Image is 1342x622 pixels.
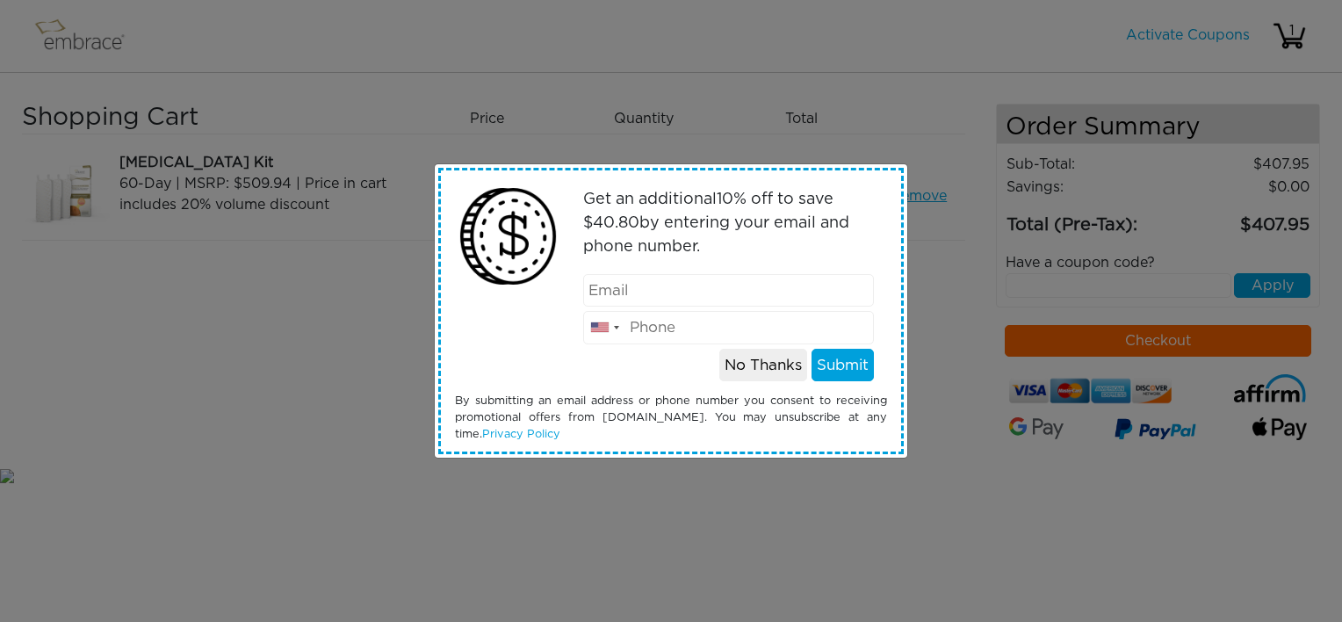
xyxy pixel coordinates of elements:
div: United States: +1 [584,312,624,344]
input: Phone [583,311,875,344]
div: By submitting an email address or phone number you consent to receiving promotional offers from [... [442,393,900,444]
button: Submit [812,349,874,382]
input: Email [583,274,875,307]
button: No Thanks [719,349,807,382]
img: money2.png [451,179,566,294]
span: 40.80 [593,215,639,231]
p: Get an additional % off to save $ by entering your email and phone number. [583,188,875,259]
span: 10 [717,192,733,207]
a: Privacy Policy [482,429,560,440]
